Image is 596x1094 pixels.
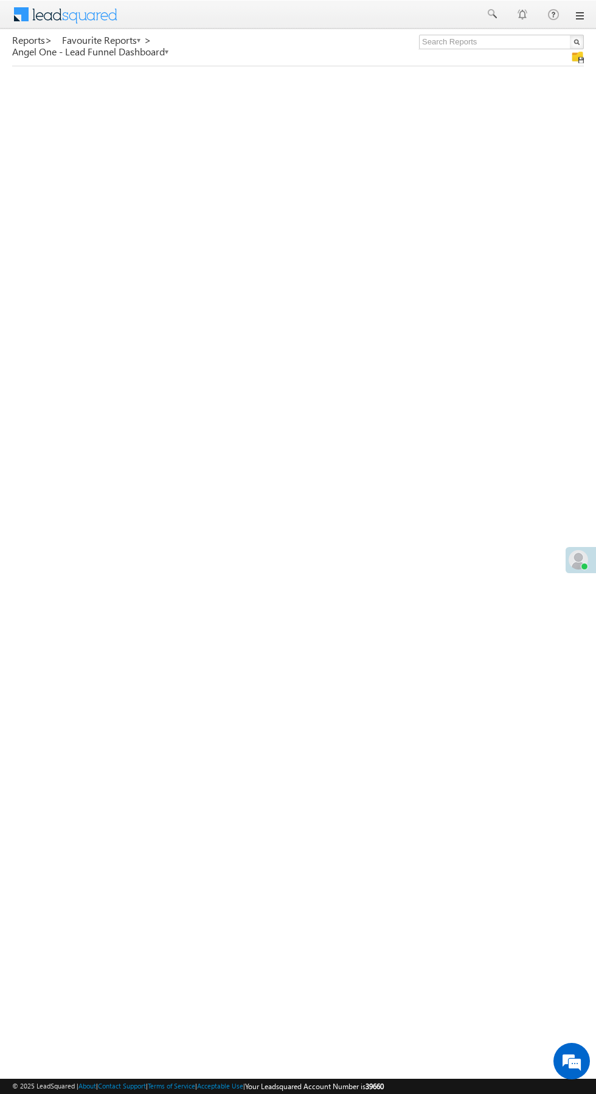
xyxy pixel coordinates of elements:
a: About [78,1082,96,1090]
a: Favourite Reports > [62,35,151,46]
input: Search Reports [419,35,584,49]
a: Acceptable Use [197,1082,243,1090]
span: > [144,33,151,47]
span: © 2025 LeadSquared | | | | | [12,1081,384,1092]
img: Manage all your saved reports! [572,51,584,63]
span: 39660 [366,1082,384,1091]
span: > [45,33,52,47]
a: Contact Support [98,1082,146,1090]
span: Your Leadsquared Account Number is [245,1082,384,1091]
a: Terms of Service [148,1082,195,1090]
a: Reports> [12,35,52,46]
a: Angel One - Lead Funnel Dashboard [12,46,170,57]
